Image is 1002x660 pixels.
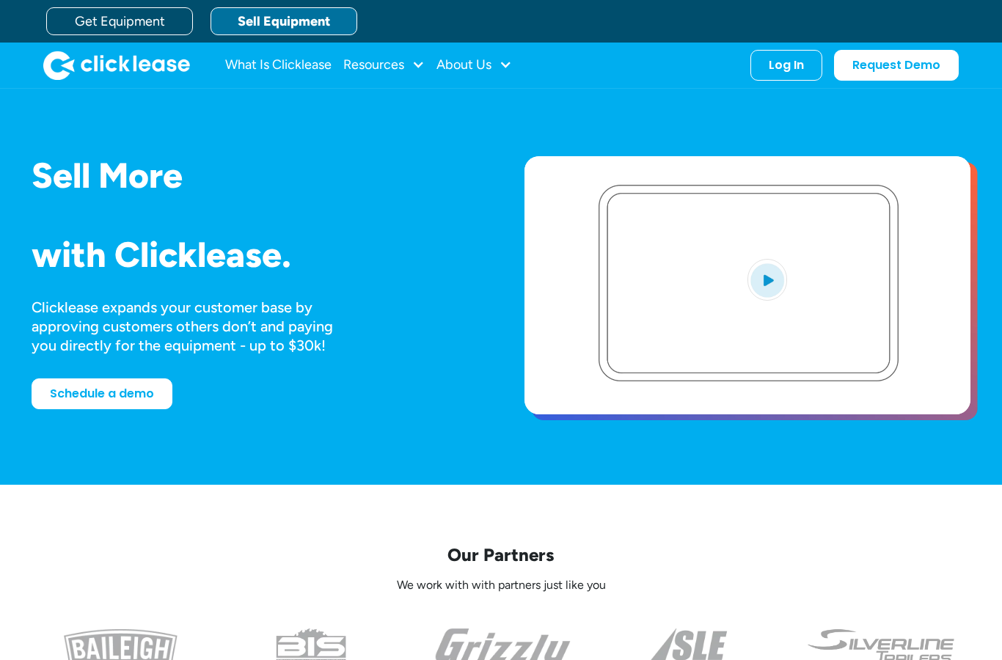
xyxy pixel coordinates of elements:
div: Log In [769,58,804,73]
a: open lightbox [524,156,970,414]
a: Sell Equipment [211,7,357,35]
img: Blue play button logo on a light blue circular background [747,259,787,300]
a: Get Equipment [46,7,193,35]
div: About Us [436,51,512,80]
h1: with Clicklease. [32,235,478,274]
div: Resources [343,51,425,80]
img: Clicklease logo [43,51,190,80]
a: Request Demo [834,50,959,81]
h1: Sell More [32,156,478,195]
p: We work with with partners just like you [32,578,970,593]
a: Schedule a demo [32,378,172,409]
a: home [43,51,190,80]
div: Clicklease expands your customer base by approving customers others don’t and paying you directly... [32,298,360,355]
p: Our Partners [32,543,970,566]
a: What Is Clicklease [225,51,332,80]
